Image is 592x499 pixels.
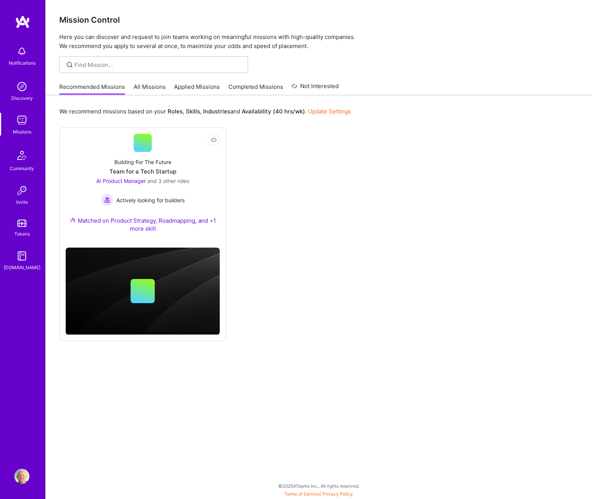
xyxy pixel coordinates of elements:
[284,491,320,497] a: Terms of Service
[14,183,29,198] img: Invite
[9,59,35,67] div: Notifications
[168,108,183,115] b: Roles
[291,82,339,95] a: Not Interested
[96,178,146,184] span: AI Product Manager
[308,108,351,115] a: Update Settings
[174,83,220,95] a: Applied Missions
[65,60,74,69] i: icon SearchGrey
[147,178,189,184] span: and 3 other roles
[66,134,220,242] a: Building For The FutureTeam for a Tech StartupAI Product Manager and 3 other rolesActively lookin...
[211,137,217,143] i: icon EyeClosed
[14,230,30,238] div: Tokens
[322,491,353,497] a: Privacy Policy
[101,194,113,206] img: Actively looking for builders
[14,79,29,94] img: discovery
[59,33,578,51] p: Here you can discover and request to join teams working on meaningful missions with high-quality ...
[59,107,351,115] p: We recommend missions based on your , , and .
[14,44,29,59] img: bell
[14,248,29,263] img: guide book
[59,15,578,25] h3: Mission Control
[14,469,29,484] img: User Avatar
[10,164,34,172] div: Community
[14,113,29,128] img: teamwork
[116,196,185,204] span: Actively looking for builders
[242,108,305,115] b: Availability (40 hrs/wk)
[13,146,31,164] img: Community
[45,476,592,495] div: © 2025 ATeams Inc., All rights reserved.
[109,167,176,175] div: Team for a Tech Startup
[59,83,125,95] a: Recommended Missions
[4,263,40,271] div: [DOMAIN_NAME]
[11,94,33,102] div: Discovery
[186,108,200,115] b: Skills
[13,128,31,136] div: Missions
[66,248,220,335] img: cover
[17,220,26,227] img: tokens
[16,198,28,206] div: Invite
[203,108,230,115] b: Industries
[114,158,171,166] div: Building For The Future
[15,15,30,29] img: logo
[134,83,166,95] a: All Missions
[12,469,31,484] a: User Avatar
[284,491,353,497] span: |
[70,217,76,223] img: Ateam Purple Icon
[66,217,220,232] div: Matched on Product Strategy, Roadmapping, and +1 more skill
[228,83,283,95] a: Completed Missions
[74,61,242,69] input: Find Mission...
